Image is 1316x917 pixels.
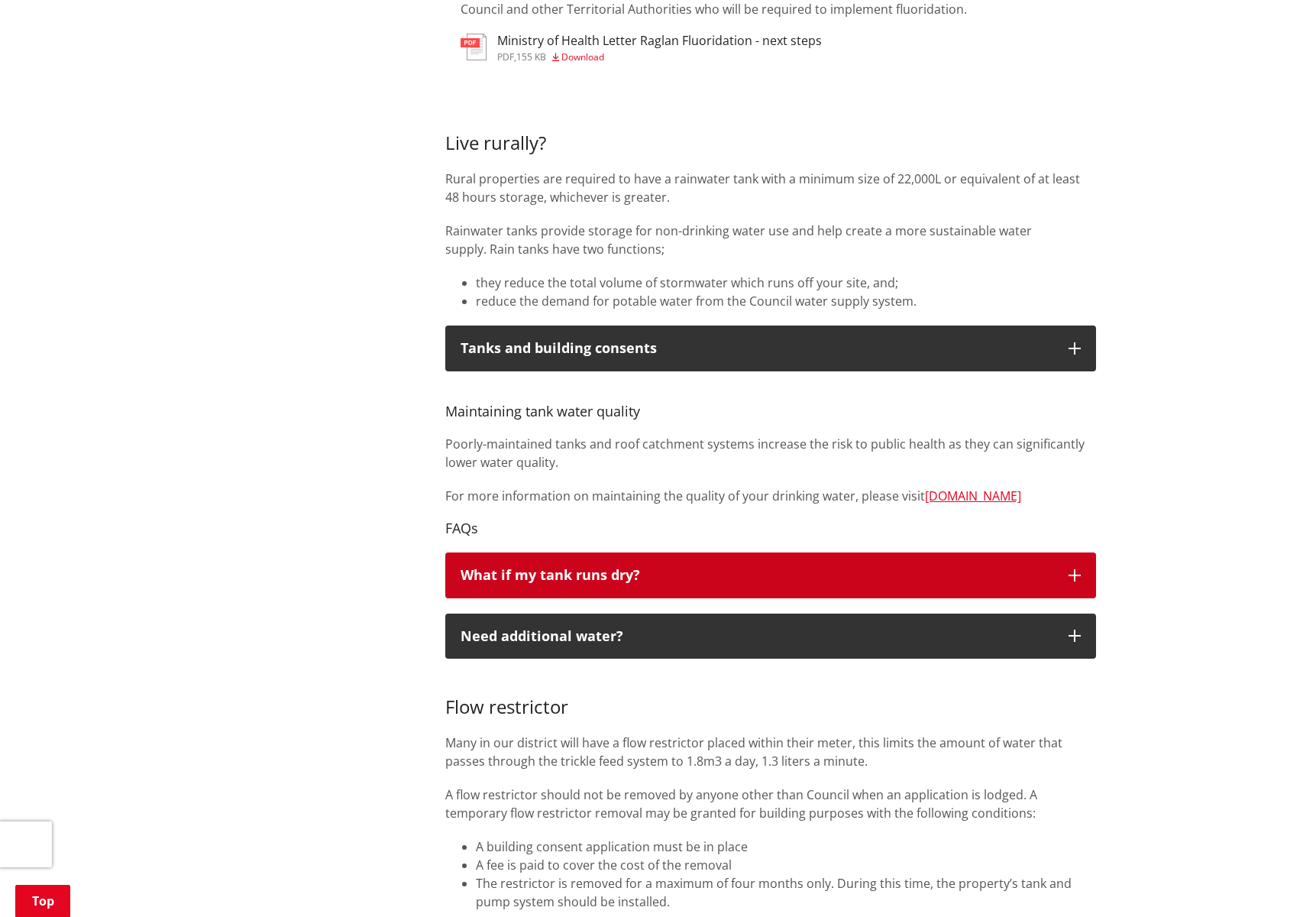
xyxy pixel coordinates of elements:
p: Poorly-maintained tanks and roof catchment systems increase the risk to public health as they can... [445,435,1096,471]
h4: Maintaining tank water quality [445,387,1096,420]
button: Need additional water? [445,614,1096,659]
p: Rainwater tanks provide storage for non-drinking water use and help create a more sustainable wat... [445,222,1096,258]
p: Many in our district will have a flow restrictor placed within their meter, this limits the amoun... [445,734,1096,770]
iframe: Messenger Launcher [1246,853,1301,908]
li: A fee is paid to cover the cost of the removal [476,856,1096,874]
h3: Live rurally? [445,111,1096,155]
button: What if my tank runs dry? [445,552,1096,598]
div: , [497,53,822,62]
span: 155 KB [516,50,546,63]
li: reduce the demand for potable water from the Council water supply system. [476,292,1096,310]
span: pdf [497,50,514,63]
div: What if my tank runs dry? [461,568,1053,583]
a: [DOMAIN_NAME] [925,488,1021,504]
p: For more information on maintaining the quality of your drinking water, please visit [445,487,1096,505]
li: they reduce the total volume of stormwater which runs off your site, and; [476,274,1096,292]
li: A building consent application must be in place [476,838,1096,856]
img: document-pdf.svg [461,34,487,60]
h3: Flow restrictor [445,674,1096,718]
span: Download [561,50,604,63]
a: Ministry of Health Letter Raglan Fluoridation - next steps pdf,155 KB Download [461,34,822,61]
p: Rural properties are required to have a rainwater tank with a minimum size of 22,000L or equivale... [445,170,1096,206]
a: Top [15,885,70,917]
p: Tanks and building consents [461,341,1053,356]
h4: FAQs [445,520,1096,537]
li: The restrictor is removed for a maximum of four months only. During this time, the property’s tan... [476,874,1096,911]
button: Tanks and building consents [445,326,1096,371]
div: Need additional water? [461,629,1053,644]
h3: Ministry of Health Letter Raglan Fluoridation - next steps [497,34,822,48]
span: A flow restrictor should not be removed by anyone other than Council when an application is lodge... [445,786,1037,821]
